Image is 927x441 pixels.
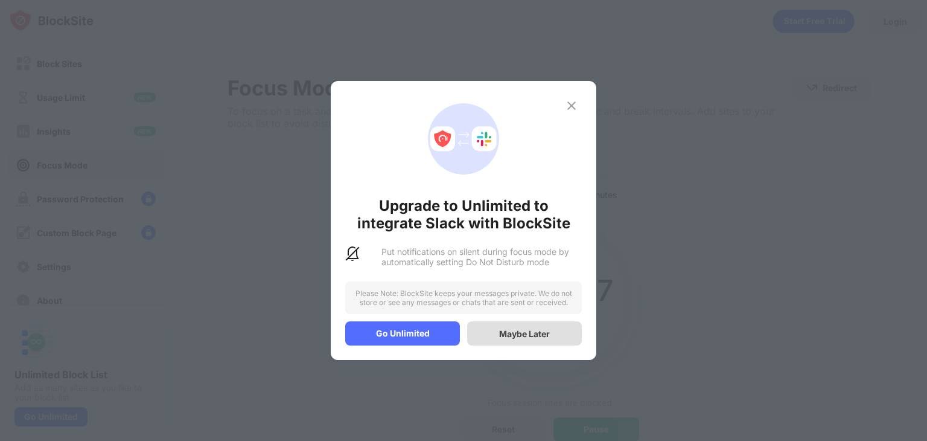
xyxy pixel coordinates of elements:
[345,321,460,346] div: Go Unlimited
[345,246,360,261] img: slack-dnd-notifications.svg
[345,282,582,314] div: Please Note: BlockSite keeps your messages private. We do not store or see any messages or chats ...
[345,197,582,232] div: Upgrade to Unlimited to integrate Slack with BlockSite
[564,98,579,113] img: x-button.svg
[499,329,550,339] div: Maybe Later
[381,246,582,267] div: Put notifications on silent during focus mode by automatically setting Do Not Disturb mode
[420,95,507,182] div: animation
